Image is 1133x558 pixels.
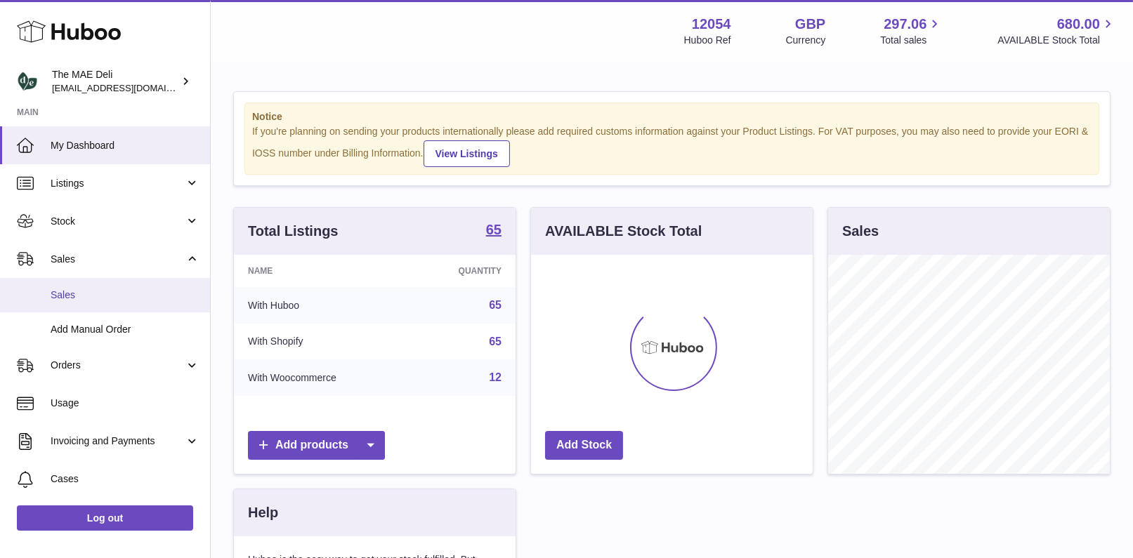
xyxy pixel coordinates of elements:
[51,139,199,152] span: My Dashboard
[252,125,1092,167] div: If you're planning on sending your products internationally please add required customs informati...
[51,397,199,410] span: Usage
[884,15,926,34] span: 297.06
[489,371,502,383] a: 12
[248,222,339,241] h3: Total Listings
[786,34,826,47] div: Currency
[17,71,38,92] img: logistics@deliciouslyella.com
[489,336,502,347] a: 65
[51,359,185,372] span: Orders
[248,503,278,522] h3: Help
[234,255,409,287] th: Name
[486,222,502,237] strong: 65
[51,288,199,302] span: Sales
[252,110,1092,124] strong: Notice
[51,253,185,266] span: Sales
[234,324,409,360] td: With Shopify
[51,434,185,448] span: Invoicing and Payments
[409,255,516,287] th: Quantity
[692,15,731,34] strong: 12054
[424,140,510,167] a: View Listings
[17,505,193,531] a: Log out
[880,34,943,47] span: Total sales
[51,472,199,486] span: Cases
[486,222,502,239] a: 65
[234,287,409,324] td: With Huboo
[997,34,1116,47] span: AVAILABLE Stock Total
[51,177,185,190] span: Listings
[489,299,502,311] a: 65
[52,68,178,95] div: The MAE Deli
[234,359,409,396] td: With Woocommerce
[51,215,185,228] span: Stock
[842,222,879,241] h3: Sales
[795,15,825,34] strong: GBP
[248,431,385,460] a: Add products
[545,222,702,241] h3: AVAILABLE Stock Total
[51,323,199,336] span: Add Manual Order
[545,431,623,460] a: Add Stock
[684,34,731,47] div: Huboo Ref
[997,15,1116,47] a: 680.00 AVAILABLE Stock Total
[880,15,943,47] a: 297.06 Total sales
[52,82,207,93] span: [EMAIL_ADDRESS][DOMAIN_NAME]
[1057,15,1100,34] span: 680.00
